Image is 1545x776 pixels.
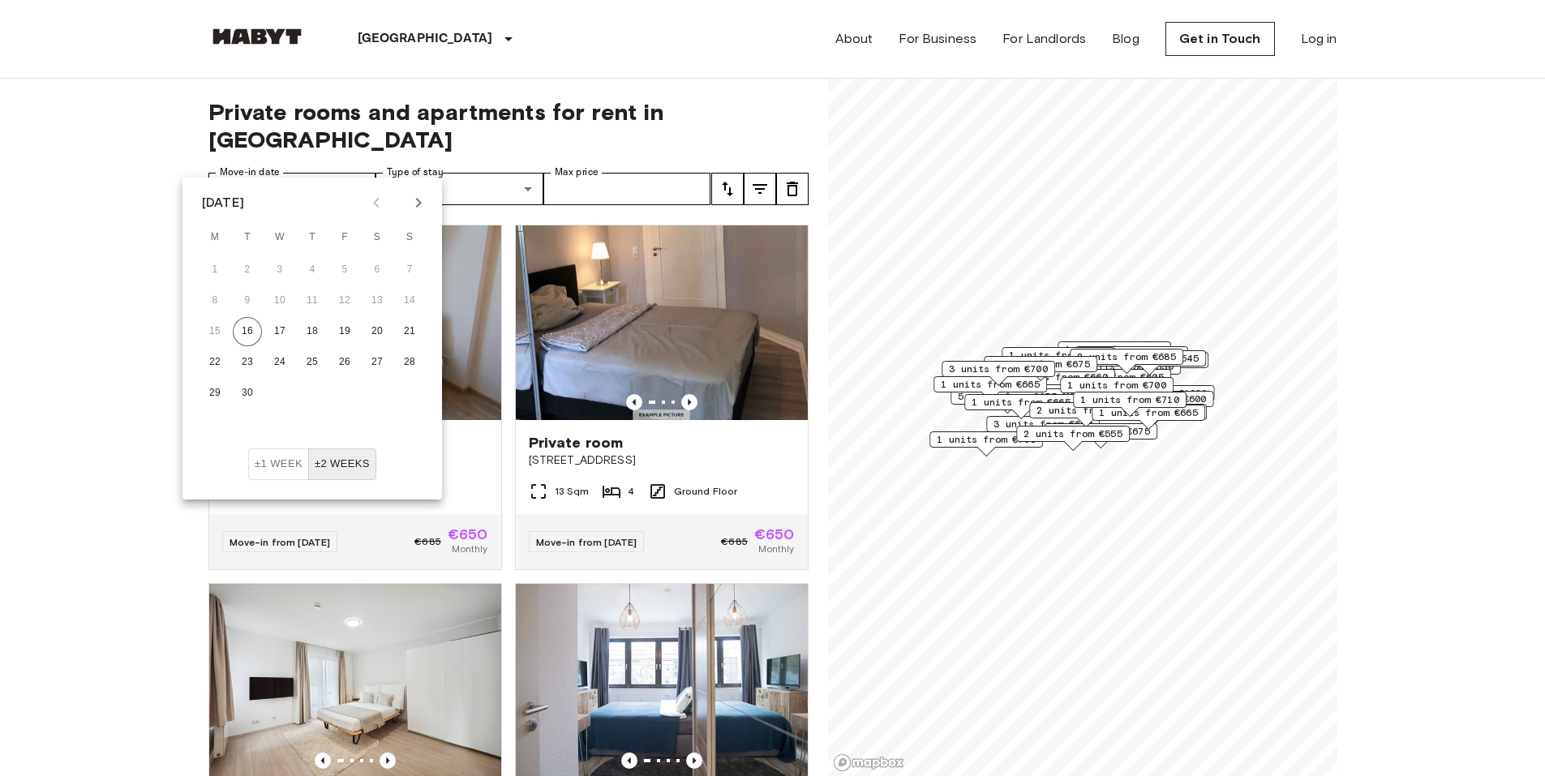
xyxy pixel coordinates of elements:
span: 1 units from €650 [1065,342,1164,357]
span: 2 units from €545 [1100,351,1199,366]
span: Private room [529,433,624,452]
div: Map marker [942,361,1055,386]
a: Blog [1112,29,1139,49]
a: Log in [1301,29,1337,49]
span: 12 units from €600 [1101,392,1206,406]
button: Previous image [626,394,642,410]
div: Map marker [986,416,1100,441]
div: Map marker [1073,392,1187,417]
button: Previous image [315,752,331,769]
a: Mapbox logo [833,753,904,772]
button: Previous image [686,752,702,769]
a: About [835,29,873,49]
button: 16 [233,317,262,346]
button: 23 [233,348,262,377]
div: Map marker [1016,426,1130,451]
span: 3 units from €600 [994,417,1092,431]
div: Map marker [1029,402,1143,427]
button: 17 [265,317,294,346]
span: 1 units from €710 [1080,392,1179,407]
button: Previous image [621,752,637,769]
span: Move-in from [DATE] [230,536,331,548]
span: Tuesday [233,221,262,254]
p: [GEOGRAPHIC_DATA] [358,29,493,49]
a: Marketing picture of unit DE-04-038-001-03HFPrevious imagePrevious imagePrivate room[STREET_ADDRE... [515,225,809,570]
div: Map marker [1058,341,1171,367]
div: Map marker [1095,352,1208,377]
div: [DATE] [202,193,244,212]
span: Wednesday [265,221,294,254]
button: tune [711,173,744,205]
div: Map marker [984,356,1097,381]
button: 24 [265,348,294,377]
div: Map marker [1095,385,1214,410]
label: Move-in date [220,165,280,179]
div: Map marker [1060,377,1174,402]
span: Monday [200,221,230,254]
span: 2 units from €690 [1036,403,1135,418]
button: 19 [330,317,359,346]
button: ±2 weeks [308,448,376,480]
button: 21 [395,317,424,346]
span: 1 units from €675 [991,357,1090,371]
span: Move-in from [DATE] [536,536,637,548]
div: Map marker [1002,369,1115,394]
span: 1 units from €665 [1099,405,1198,420]
span: Monthly [758,542,794,556]
a: For Business [899,29,976,49]
button: ±1 week [248,448,309,480]
span: 1 units from €665 [941,377,1040,392]
div: Map marker [1044,423,1157,448]
span: 4 [628,484,634,499]
span: 2 units from €555 [1024,427,1122,441]
span: Ground Floor [674,484,738,499]
span: Sunday [395,221,424,254]
span: 2 units from €685 [1077,349,1176,364]
button: tune [776,173,809,205]
img: Marketing picture of unit DE-04-038-001-03HF [516,225,808,420]
div: Map marker [933,376,1047,401]
button: tune [744,173,776,205]
div: Map marker [1092,350,1206,375]
span: Private rooms and apartments for rent in [GEOGRAPHIC_DATA] [208,98,809,153]
button: 20 [363,317,392,346]
span: 13 Sqm [555,484,590,499]
button: 29 [200,379,230,408]
span: 2 units from €675 [1051,424,1150,439]
a: Get in Touch [1165,22,1275,56]
div: Map marker [1094,391,1213,416]
div: Map marker [1092,405,1205,430]
label: Max price [555,165,599,179]
span: 1 units from €700 [937,432,1036,447]
label: Type of stay [387,165,444,179]
span: Monthly [452,542,487,556]
span: 9 units from €1020 [1102,386,1207,401]
div: Map marker [1002,347,1115,372]
div: Move In Flexibility [248,448,376,480]
span: €685 [414,534,441,549]
span: €650 [754,527,795,542]
span: [STREET_ADDRESS] [529,452,795,469]
span: 1 units from €615 [1082,347,1181,362]
button: 18 [298,317,327,346]
a: For Landlords [1002,29,1086,49]
span: Thursday [298,221,327,254]
div: Map marker [1075,346,1188,371]
div: Map marker [1070,349,1183,374]
button: 25 [298,348,327,377]
button: 22 [200,348,230,377]
button: Previous image [380,752,396,769]
span: €650 [448,527,488,542]
span: Saturday [363,221,392,254]
button: Next month [405,189,432,217]
span: 5 units from €655 [958,389,1057,404]
div: Map marker [1093,404,1207,429]
span: 1 units from €665 [972,395,1071,409]
div: Map marker [929,431,1043,457]
span: Friday [330,221,359,254]
span: 1 units from €700 [1067,378,1166,392]
button: 30 [233,379,262,408]
button: 26 [330,348,359,377]
span: 1 units from €685 [1009,348,1108,362]
button: Previous image [681,394,697,410]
